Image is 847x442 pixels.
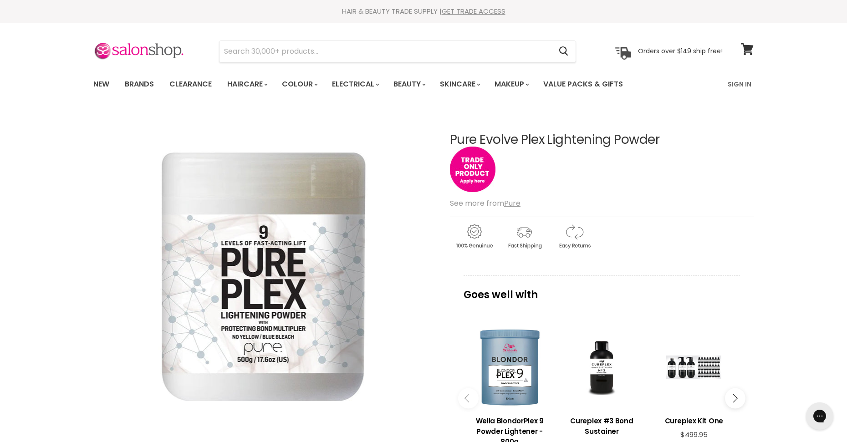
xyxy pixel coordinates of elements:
[387,75,431,94] a: Beauty
[500,223,548,250] img: shipping.gif
[550,223,598,250] img: returns.gif
[464,275,740,305] p: Goes well with
[220,75,273,94] a: Haircare
[433,75,486,94] a: Skincare
[560,416,643,437] h3: Cureplex #3 Bond Sustainer
[118,75,161,94] a: Brands
[163,75,219,94] a: Clearance
[638,47,723,55] p: Orders over $149 ship free!
[450,223,498,250] img: genuine.gif
[653,416,735,426] h3: Cureplex Kit One
[450,133,754,147] h1: Pure Evolve Plex Lightening Powder
[82,7,765,16] div: HAIR & BEAUTY TRADE SUPPLY |
[442,6,505,16] a: GET TRADE ACCESS
[219,41,576,62] form: Product
[275,75,323,94] a: Colour
[560,409,643,441] a: View product:Cureplex #3 Bond Sustainer
[87,75,116,94] a: New
[504,198,520,208] a: Pure
[488,75,535,94] a: Makeup
[801,399,838,433] iframe: Gorgias live chat messenger
[653,409,735,431] a: View product:Cureplex Kit One
[87,71,676,97] ul: Main menu
[551,41,576,62] button: Search
[450,147,495,192] img: tradeonly_small.jpg
[722,75,757,94] a: Sign In
[680,430,708,439] span: $499.95
[450,198,520,208] span: See more from
[82,71,765,97] nav: Main
[219,41,551,62] input: Search
[536,75,630,94] a: Value Packs & Gifts
[325,75,385,94] a: Electrical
